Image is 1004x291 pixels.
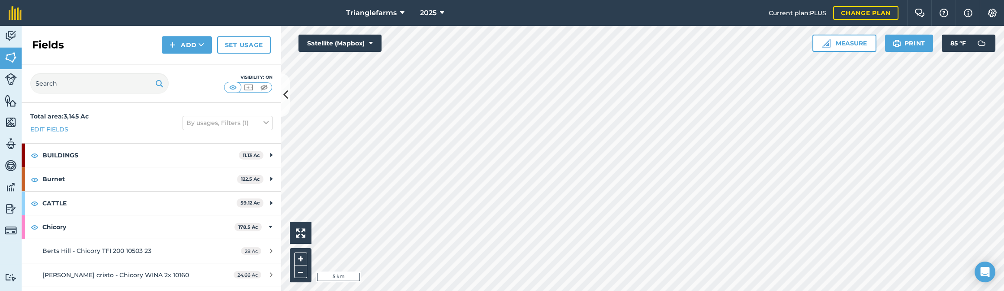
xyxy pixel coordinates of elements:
img: svg+xml;base64,PHN2ZyB4bWxucz0iaHR0cDovL3d3dy53My5vcmcvMjAwMC9zdmciIHdpZHRoPSIxOSIgaGVpZ2h0PSIyNC... [155,78,164,89]
button: Satellite (Mapbox) [298,35,382,52]
img: svg+xml;base64,PD94bWwgdmVyc2lvbj0iMS4wIiBlbmNvZGluZz0idXRmLTgiPz4KPCEtLSBHZW5lcmF0b3I6IEFkb2JlIE... [5,29,17,42]
div: Visibility: On [224,74,273,81]
a: Change plan [833,6,898,20]
button: By usages, Filters (1) [183,116,273,130]
span: [PERSON_NAME] cristo - Chicory WINA 2x 10160 [42,271,189,279]
img: svg+xml;base64,PHN2ZyB4bWxucz0iaHR0cDovL3d3dy53My5vcmcvMjAwMC9zdmciIHdpZHRoPSIxOCIgaGVpZ2h0PSIyNC... [31,150,38,160]
img: svg+xml;base64,PHN2ZyB4bWxucz0iaHR0cDovL3d3dy53My5vcmcvMjAwMC9zdmciIHdpZHRoPSIxOCIgaGVpZ2h0PSIyNC... [31,174,38,185]
span: Trianglefarms [346,8,397,18]
button: – [294,265,307,278]
img: svg+xml;base64,PD94bWwgdmVyc2lvbj0iMS4wIiBlbmNvZGluZz0idXRmLTgiPz4KPCEtLSBHZW5lcmF0b3I6IEFkb2JlIE... [5,159,17,172]
strong: Burnet [42,167,237,191]
strong: Total area : 3,145 Ac [30,112,89,120]
strong: CATTLE [42,192,237,215]
div: BUILDINGS11.13 Ac [22,144,281,167]
span: 2025 [420,8,436,18]
img: Two speech bubbles overlapping with the left bubble in the forefront [914,9,925,17]
span: Current plan : PLUS [769,8,826,18]
img: svg+xml;base64,PD94bWwgdmVyc2lvbj0iMS4wIiBlbmNvZGluZz0idXRmLTgiPz4KPCEtLSBHZW5lcmF0b3I6IEFkb2JlIE... [5,138,17,150]
img: svg+xml;base64,PHN2ZyB4bWxucz0iaHR0cDovL3d3dy53My5vcmcvMjAwMC9zdmciIHdpZHRoPSI1MCIgaGVpZ2h0PSI0MC... [243,83,254,92]
span: Berts Hill - Chicory TFI 200 10503 23 [42,247,151,255]
button: Measure [812,35,876,52]
img: svg+xml;base64,PHN2ZyB4bWxucz0iaHR0cDovL3d3dy53My5vcmcvMjAwMC9zdmciIHdpZHRoPSIxNyIgaGVpZ2h0PSIxNy... [964,8,972,18]
div: CATTLE59.12 Ac [22,192,281,215]
input: Search [30,73,169,94]
a: Berts Hill - Chicory TFI 200 10503 2328 Ac [22,239,281,262]
img: A question mark icon [939,9,949,17]
strong: 11.13 Ac [243,152,260,158]
img: svg+xml;base64,PHN2ZyB4bWxucz0iaHR0cDovL3d3dy53My5vcmcvMjAwMC9zdmciIHdpZHRoPSI1MCIgaGVpZ2h0PSI0MC... [259,83,269,92]
img: Ruler icon [822,39,831,48]
strong: 59.12 Ac [241,200,260,206]
img: svg+xml;base64,PHN2ZyB4bWxucz0iaHR0cDovL3d3dy53My5vcmcvMjAwMC9zdmciIHdpZHRoPSIxOCIgaGVpZ2h0PSIyNC... [31,222,38,232]
strong: 122.5 Ac [241,176,260,182]
a: Set usage [217,36,271,54]
strong: Chicory [42,215,234,239]
img: svg+xml;base64,PHN2ZyB4bWxucz0iaHR0cDovL3d3dy53My5vcmcvMjAwMC9zdmciIHdpZHRoPSI1NiIgaGVpZ2h0PSI2MC... [5,116,17,129]
span: 28 Ac [241,247,261,255]
div: Chicory178.5 Ac [22,215,281,239]
img: Four arrows, one pointing top left, one top right, one bottom right and the last bottom left [296,228,305,238]
h2: Fields [32,38,64,52]
img: svg+xml;base64,PD94bWwgdmVyc2lvbj0iMS4wIiBlbmNvZGluZz0idXRmLTgiPz4KPCEtLSBHZW5lcmF0b3I6IEFkb2JlIE... [5,73,17,85]
img: svg+xml;base64,PD94bWwgdmVyc2lvbj0iMS4wIiBlbmNvZGluZz0idXRmLTgiPz4KPCEtLSBHZW5lcmF0b3I6IEFkb2JlIE... [5,181,17,194]
img: svg+xml;base64,PHN2ZyB4bWxucz0iaHR0cDovL3d3dy53My5vcmcvMjAwMC9zdmciIHdpZHRoPSIxOCIgaGVpZ2h0PSIyNC... [31,198,38,208]
img: svg+xml;base64,PD94bWwgdmVyc2lvbj0iMS4wIiBlbmNvZGluZz0idXRmLTgiPz4KPCEtLSBHZW5lcmF0b3I6IEFkb2JlIE... [973,35,990,52]
span: 24.66 Ac [234,271,261,278]
a: [PERSON_NAME] cristo - Chicory WINA 2x 1016024.66 Ac [22,263,281,287]
img: A cog icon [987,9,998,17]
div: Burnet122.5 Ac [22,167,281,191]
strong: BUILDINGS [42,144,239,167]
img: svg+xml;base64,PHN2ZyB4bWxucz0iaHR0cDovL3d3dy53My5vcmcvMjAwMC9zdmciIHdpZHRoPSI1NiIgaGVpZ2h0PSI2MC... [5,51,17,64]
img: svg+xml;base64,PD94bWwgdmVyc2lvbj0iMS4wIiBlbmNvZGluZz0idXRmLTgiPz4KPCEtLSBHZW5lcmF0b3I6IEFkb2JlIE... [5,273,17,281]
img: svg+xml;base64,PHN2ZyB4bWxucz0iaHR0cDovL3d3dy53My5vcmcvMjAwMC9zdmciIHdpZHRoPSI1NiIgaGVpZ2h0PSI2MC... [5,94,17,107]
img: svg+xml;base64,PD94bWwgdmVyc2lvbj0iMS4wIiBlbmNvZGluZz0idXRmLTgiPz4KPCEtLSBHZW5lcmF0b3I6IEFkb2JlIE... [5,202,17,215]
img: fieldmargin Logo [9,6,22,20]
strong: 178.5 Ac [238,224,258,230]
a: Edit fields [30,125,68,134]
img: svg+xml;base64,PHN2ZyB4bWxucz0iaHR0cDovL3d3dy53My5vcmcvMjAwMC9zdmciIHdpZHRoPSIxOSIgaGVpZ2h0PSIyNC... [893,38,901,48]
button: Add [162,36,212,54]
button: + [294,253,307,265]
div: Open Intercom Messenger [975,262,995,282]
button: Print [885,35,933,52]
span: 85 ° F [950,35,966,52]
img: svg+xml;base64,PHN2ZyB4bWxucz0iaHR0cDovL3d3dy53My5vcmcvMjAwMC9zdmciIHdpZHRoPSIxNCIgaGVpZ2h0PSIyNC... [170,40,176,50]
img: svg+xml;base64,PD94bWwgdmVyc2lvbj0iMS4wIiBlbmNvZGluZz0idXRmLTgiPz4KPCEtLSBHZW5lcmF0b3I6IEFkb2JlIE... [5,224,17,237]
button: 85 °F [942,35,995,52]
img: svg+xml;base64,PHN2ZyB4bWxucz0iaHR0cDovL3d3dy53My5vcmcvMjAwMC9zdmciIHdpZHRoPSI1MCIgaGVpZ2h0PSI0MC... [228,83,238,92]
